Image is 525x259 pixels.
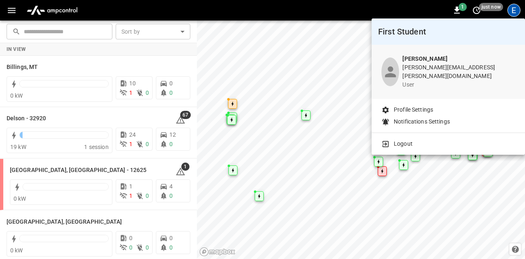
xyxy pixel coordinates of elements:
[394,140,413,148] p: Logout
[402,80,515,89] p: user
[402,63,515,80] p: [PERSON_NAME][EMAIL_ADDRESS][PERSON_NAME][DOMAIN_NAME]
[394,117,450,126] p: Notifications Settings
[378,25,518,38] h6: First Student
[402,55,447,62] b: [PERSON_NAME]
[381,57,399,86] div: profile-icon
[394,105,433,114] p: Profile Settings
